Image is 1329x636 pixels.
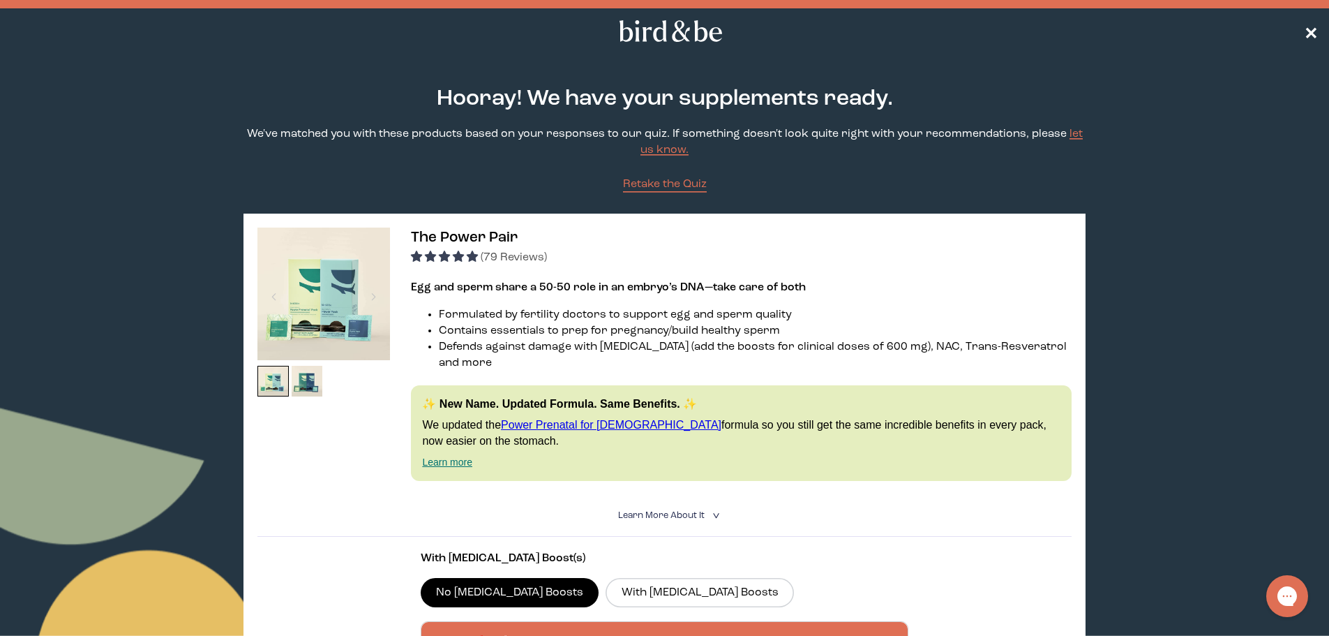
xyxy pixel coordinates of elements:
[439,339,1071,371] li: Defends against damage with [MEDICAL_DATA] (add the boosts for clinical doses of 600 mg), NAC, Tr...
[422,398,697,410] strong: ✨ New Name. Updated Formula. Same Benefits. ✨
[422,417,1060,449] p: We updated the formula so you still get the same incredible benefits in every pack, now easier on...
[292,366,323,397] img: thumbnail image
[412,83,917,115] h2: Hooray! We have your supplements ready.
[606,578,794,607] label: With [MEDICAL_DATA] Boosts
[257,228,390,360] img: thumbnail image
[421,551,909,567] p: With [MEDICAL_DATA] Boost(s)
[411,230,518,245] span: The Power Pair
[439,307,1071,323] li: Formulated by fertility doctors to support egg and sperm quality
[421,578,599,607] label: No [MEDICAL_DATA] Boosts
[640,128,1083,156] a: let us know.
[1259,570,1315,622] iframe: Gorgias live chat messenger
[243,126,1085,158] p: We've matched you with these products based on your responses to our quiz. If something doesn't l...
[411,252,481,263] span: 4.92 stars
[708,512,721,519] i: <
[623,177,707,193] a: Retake the Quiz
[501,419,721,431] a: Power Prenatal for [DEMOGRAPHIC_DATA]
[439,323,1071,339] li: Contains essentials to prep for pregnancy/build healthy sperm
[1304,19,1318,43] a: ✕
[623,179,707,190] span: Retake the Quiz
[257,366,289,397] img: thumbnail image
[481,252,547,263] span: (79 Reviews)
[1304,23,1318,40] span: ✕
[618,511,705,520] span: Learn More About it
[422,457,472,468] a: Learn more
[411,282,806,293] strong: Egg and sperm share a 50-50 role in an embryo’s DNA—take care of both
[618,509,712,522] summary: Learn More About it <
